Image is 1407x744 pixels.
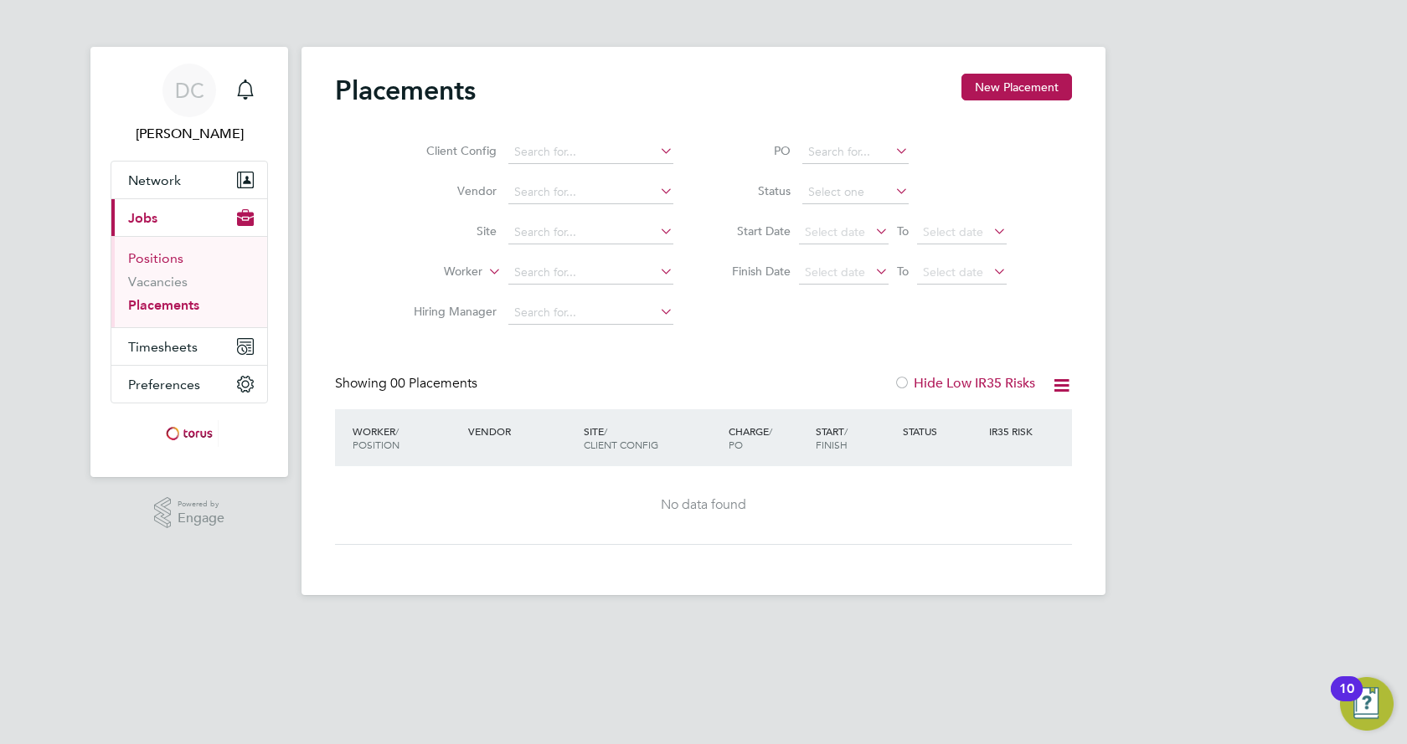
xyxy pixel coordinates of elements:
h2: Placements [335,74,476,107]
input: Search for... [508,261,673,285]
span: To [892,260,914,282]
span: Donna Calmiano [111,124,268,144]
label: Hiring Manager [400,304,497,319]
button: Timesheets [111,328,267,365]
div: IR35 Risk [985,416,1043,446]
span: Jobs [128,210,157,226]
div: Jobs [111,236,267,327]
a: Powered byEngage [154,497,225,529]
input: Select one [802,181,909,204]
span: Select date [805,264,865,280]
label: Worker [386,264,482,280]
a: DC[PERSON_NAME] [111,64,268,144]
div: Vendor [464,416,580,446]
span: Engage [178,511,224,526]
label: Start Date [715,223,791,239]
span: Preferences [128,377,200,393]
span: Timesheets [128,339,198,355]
div: Status [899,416,986,446]
div: Showing [335,375,481,393]
a: Positions [128,250,183,266]
input: Search for... [802,141,909,164]
div: Charge [724,416,812,459]
input: Search for... [508,221,673,244]
span: Select date [805,224,865,239]
span: / Position [353,424,399,451]
button: Preferences [111,366,267,403]
span: Powered by [178,497,224,511]
button: Open Resource Center, 10 new notifications [1340,677,1394,731]
span: To [892,220,914,242]
label: Finish Date [715,264,791,279]
span: 00 Placements [390,375,477,392]
span: / PO [729,424,772,451]
button: New Placement [961,74,1072,100]
input: Search for... [508,141,673,164]
div: No data found [352,496,1055,514]
div: Worker [348,416,464,459]
span: Select date [923,224,983,239]
label: Site [400,223,497,239]
a: Go to home page [111,420,268,447]
span: Select date [923,264,983,280]
span: Network [128,172,181,188]
a: Placements [128,297,199,313]
nav: Main navigation [90,47,288,477]
label: PO [715,143,791,158]
input: Search for... [508,181,673,204]
div: Site [580,416,724,459]
div: 10 [1339,689,1354,711]
span: / Finish [816,424,848,451]
span: DC [175,80,204,101]
span: / Client Config [584,424,658,451]
label: Hide Low IR35 Risks [894,375,1035,392]
button: Jobs [111,199,267,236]
button: Network [111,162,267,198]
label: Vendor [400,183,497,198]
label: Client Config [400,143,497,158]
label: Status [715,183,791,198]
a: Vacancies [128,274,188,290]
div: Start [812,416,899,459]
input: Search for... [508,301,673,325]
img: torus-logo-retina.png [160,420,219,447]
